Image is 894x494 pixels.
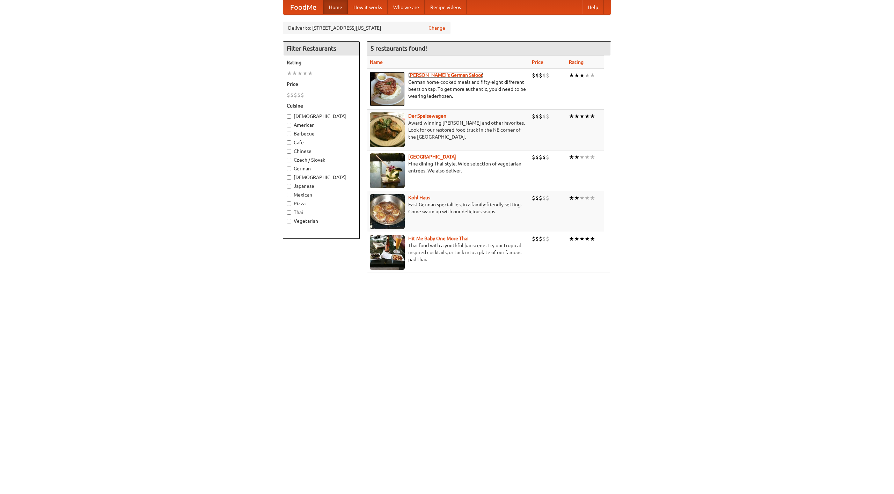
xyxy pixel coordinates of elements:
li: $ [535,72,539,79]
img: satay.jpg [370,153,405,188]
li: $ [535,112,539,120]
li: $ [546,112,549,120]
li: ★ [574,112,579,120]
h5: Cuisine [287,102,356,109]
li: $ [532,235,535,243]
label: Barbecue [287,130,356,137]
li: $ [542,194,546,202]
p: German home-cooked meals and fifty-eight different beers on tap. To get more authentic, you'd nee... [370,79,526,99]
li: $ [539,112,542,120]
li: ★ [308,69,313,77]
a: [PERSON_NAME]'s German Saloon [408,72,484,78]
li: ★ [585,194,590,202]
a: Price [532,59,543,65]
li: $ [532,112,535,120]
li: ★ [585,112,590,120]
li: $ [539,235,542,243]
a: Name [370,59,383,65]
li: ★ [302,69,308,77]
input: Pizza [287,201,291,206]
li: ★ [579,72,585,79]
input: American [287,123,291,127]
li: ★ [574,72,579,79]
li: $ [542,72,546,79]
a: Change [428,24,445,31]
li: ★ [579,235,585,243]
li: ★ [590,153,595,161]
input: German [287,167,291,171]
li: $ [546,235,549,243]
p: East German specialties, in a family-friendly setting. Come warm up with our delicious soups. [370,201,526,215]
a: Who we are [388,0,425,14]
li: ★ [590,72,595,79]
a: How it works [348,0,388,14]
label: Cafe [287,139,356,146]
img: kohlhaus.jpg [370,194,405,229]
li: $ [294,91,297,99]
img: babythai.jpg [370,235,405,270]
li: $ [546,153,549,161]
li: $ [546,194,549,202]
h5: Price [287,81,356,88]
li: ★ [569,112,574,120]
label: [DEMOGRAPHIC_DATA] [287,113,356,120]
li: ★ [579,194,585,202]
li: ★ [590,235,595,243]
input: Barbecue [287,132,291,136]
li: $ [297,91,301,99]
input: Vegetarian [287,219,291,223]
li: ★ [297,69,302,77]
label: American [287,121,356,128]
a: FoodMe [283,0,323,14]
li: $ [290,91,294,99]
li: $ [539,72,542,79]
li: $ [539,194,542,202]
a: Der Speisewagen [408,113,446,119]
p: Award-winning [PERSON_NAME] and other favorites. Look for our restored food truck in the NE corne... [370,119,526,140]
a: Hit Me Baby One More Thai [408,236,469,241]
h5: Rating [287,59,356,66]
input: Czech / Slovak [287,158,291,162]
li: $ [532,72,535,79]
a: Kohl Haus [408,195,430,200]
img: speisewagen.jpg [370,112,405,147]
ng-pluralize: 5 restaurants found! [371,45,427,52]
li: ★ [590,112,595,120]
li: ★ [585,72,590,79]
input: Mexican [287,193,291,197]
label: [DEMOGRAPHIC_DATA] [287,174,356,181]
li: $ [535,235,539,243]
input: Chinese [287,149,291,154]
li: $ [539,153,542,161]
label: Japanese [287,183,356,190]
img: esthers.jpg [370,72,405,106]
input: Thai [287,210,291,215]
li: $ [542,153,546,161]
input: [DEMOGRAPHIC_DATA] [287,175,291,180]
li: ★ [287,69,292,77]
li: ★ [585,235,590,243]
li: $ [542,112,546,120]
label: Mexican [287,191,356,198]
li: $ [287,91,290,99]
input: Cafe [287,140,291,145]
div: Deliver to: [STREET_ADDRESS][US_STATE] [283,22,450,34]
li: $ [535,194,539,202]
a: Home [323,0,348,14]
li: ★ [574,194,579,202]
li: ★ [579,153,585,161]
a: [GEOGRAPHIC_DATA] [408,154,456,160]
li: ★ [569,153,574,161]
li: ★ [292,69,297,77]
label: German [287,165,356,172]
li: ★ [579,112,585,120]
label: Czech / Slovak [287,156,356,163]
input: Japanese [287,184,291,189]
a: Help [582,0,604,14]
li: $ [546,72,549,79]
label: Chinese [287,148,356,155]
